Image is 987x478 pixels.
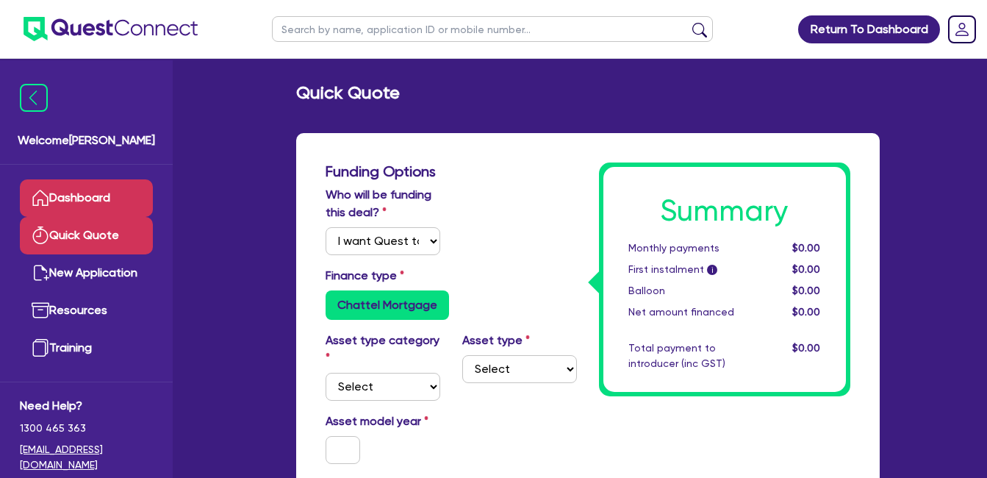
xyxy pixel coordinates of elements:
span: 1300 465 363 [20,421,153,436]
div: Balloon [617,283,761,299]
span: $0.00 [792,306,820,318]
label: Finance type [326,267,404,285]
div: Monthly payments [617,240,761,256]
h3: Funding Options [326,163,577,180]
span: Welcome [PERSON_NAME] [18,132,155,149]
span: $0.00 [792,263,820,275]
img: resources [32,302,49,319]
a: Dropdown toggle [943,10,981,49]
label: Asset type [462,332,530,349]
img: quick-quote [32,226,49,244]
span: Need Help? [20,397,153,415]
img: icon-menu-close [20,84,48,112]
h2: Quick Quote [296,82,400,104]
div: First instalment [617,262,761,277]
a: Return To Dashboard [798,15,940,43]
label: Asset type category [326,332,440,367]
a: Dashboard [20,179,153,217]
label: Who will be funding this deal? [326,186,440,221]
img: training [32,339,49,357]
a: Quick Quote [20,217,153,254]
span: i [707,265,717,275]
label: Asset model year [315,413,451,430]
span: $0.00 [792,242,820,254]
a: Training [20,329,153,367]
input: Search by name, application ID or mobile number... [272,16,713,42]
img: new-application [32,264,49,282]
label: Chattel Mortgage [326,290,449,320]
a: New Application [20,254,153,292]
img: quest-connect-logo-blue [24,17,198,41]
a: Resources [20,292,153,329]
div: Net amount financed [617,304,761,320]
span: $0.00 [792,285,820,296]
a: [EMAIL_ADDRESS][DOMAIN_NAME] [20,442,153,473]
span: $0.00 [792,342,820,354]
h1: Summary [628,193,821,229]
div: Total payment to introducer (inc GST) [617,340,761,371]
